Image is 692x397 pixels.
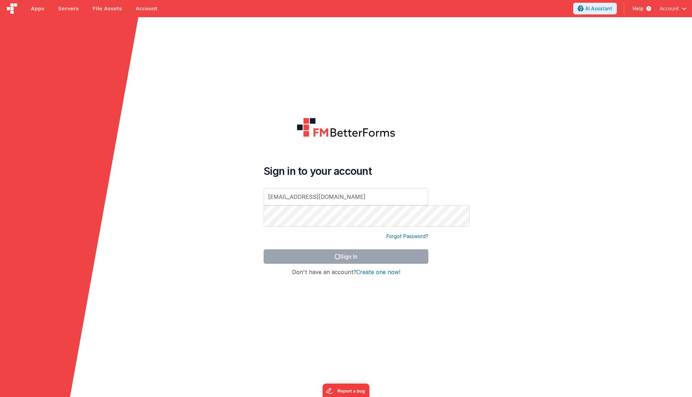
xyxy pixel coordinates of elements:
[356,269,400,275] button: Create one now!
[264,188,428,205] input: Email Address
[659,5,679,12] span: Account
[573,3,617,14] button: AI Assistant
[264,269,428,275] h4: Don't have an account?
[659,5,687,12] button: Account
[58,5,79,12] span: Servers
[93,5,122,12] span: File Assets
[633,5,644,12] span: Help
[264,249,428,264] button: Sign In
[31,5,44,12] span: Apps
[585,5,612,12] span: AI Assistant
[387,233,428,240] a: Forgot Password?
[264,165,428,177] h4: Sign in to your account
